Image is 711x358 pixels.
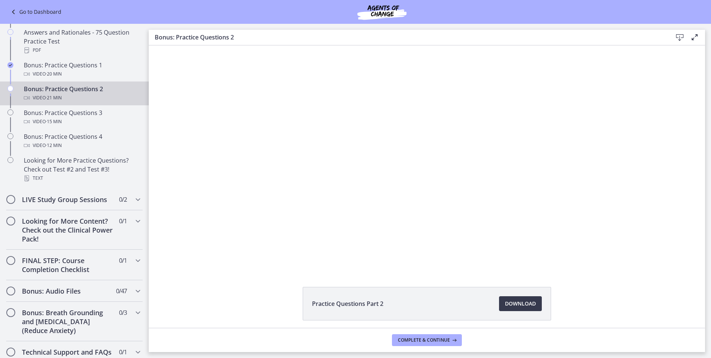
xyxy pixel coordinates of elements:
[46,141,62,150] span: · 12 min
[24,141,140,150] div: Video
[24,93,140,102] div: Video
[392,334,462,346] button: Complete & continue
[499,296,542,311] a: Download
[46,70,62,79] span: · 20 min
[24,61,140,79] div: Bonus: Practice Questions 1
[46,117,62,126] span: · 15 min
[155,33,660,42] h3: Bonus: Practice Questions 2
[24,70,140,79] div: Video
[119,308,127,317] span: 0 / 3
[119,217,127,226] span: 0 / 1
[337,3,427,21] img: Agents of Change Social Work Test Prep
[24,117,140,126] div: Video
[119,348,127,357] span: 0 / 1
[149,45,705,270] iframe: Video Lesson
[46,93,62,102] span: · 21 min
[7,62,13,68] i: Completed
[24,28,140,55] div: Answers and Rationales - 75 Question Practice Test
[22,195,113,204] h2: LIVE Study Group Sessions
[505,299,536,308] span: Download
[398,337,450,343] span: Complete & continue
[24,108,140,126] div: Bonus: Practice Questions 3
[22,217,113,243] h2: Looking for More Content? Check out the Clinical Power Pack!
[119,256,127,265] span: 0 / 1
[24,156,140,183] div: Looking for More Practice Questions? Check out Test #2 and Test #3!
[119,195,127,204] span: 0 / 2
[22,287,113,295] h2: Bonus: Audio Files
[22,308,113,335] h2: Bonus: Breath Grounding and [MEDICAL_DATA] (Reduce Anxiety)
[24,174,140,183] div: Text
[22,256,113,274] h2: FINAL STEP: Course Completion Checklist
[9,7,61,16] a: Go to Dashboard
[22,348,113,357] h2: Technical Support and FAQs
[24,46,140,55] div: PDF
[116,287,127,295] span: 0 / 47
[24,132,140,150] div: Bonus: Practice Questions 4
[24,84,140,102] div: Bonus: Practice Questions 2
[312,299,383,308] span: Practice Questions Part 2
